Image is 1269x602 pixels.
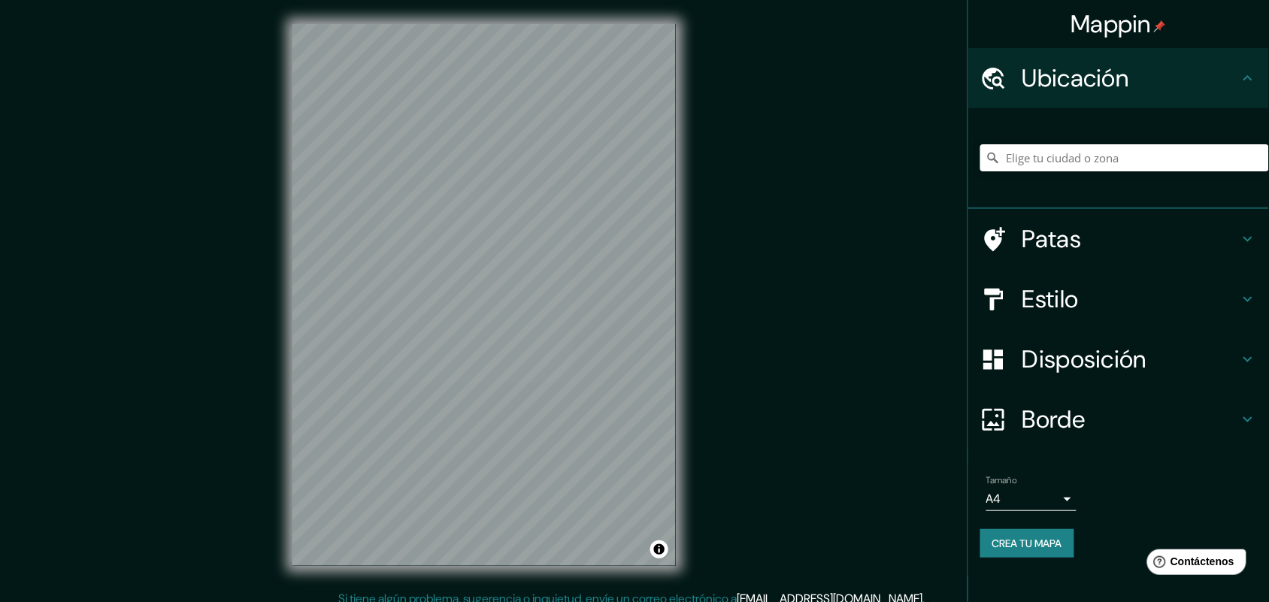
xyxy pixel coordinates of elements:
[980,144,1269,171] input: Elige tu ciudad o zona
[968,329,1269,389] div: Disposición
[1022,343,1146,375] font: Disposición
[1154,20,1166,32] img: pin-icon.png
[1135,543,1252,585] iframe: Lanzador de widgets de ayuda
[1022,404,1086,435] font: Borde
[1022,62,1129,94] font: Ubicación
[980,529,1074,558] button: Crea tu mapa
[292,24,676,566] canvas: Mapa
[1022,223,1082,255] font: Patas
[986,474,1017,486] font: Tamaño
[968,48,1269,108] div: Ubicación
[1022,283,1079,315] font: Estilo
[968,209,1269,269] div: Patas
[986,487,1077,511] div: A4
[968,389,1269,449] div: Borde
[968,269,1269,329] div: Estilo
[986,491,1001,507] font: A4
[1071,8,1152,40] font: Mappin
[992,537,1062,550] font: Crea tu mapa
[650,540,668,558] button: Activar o desactivar atribución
